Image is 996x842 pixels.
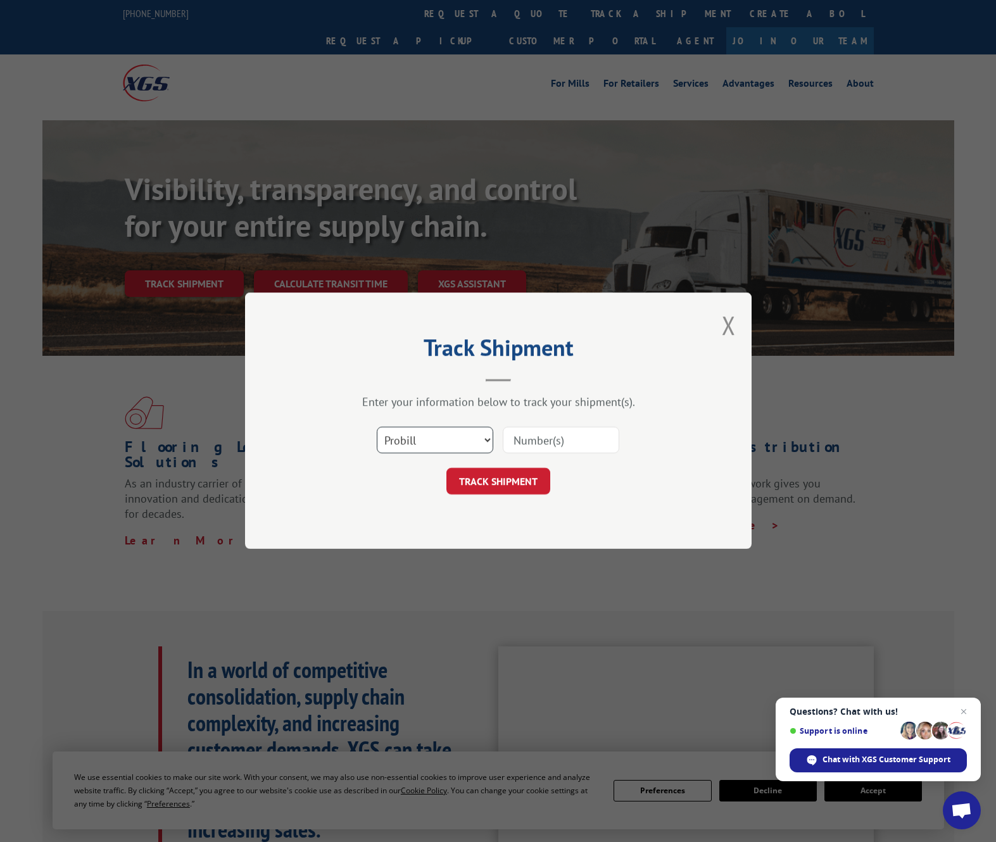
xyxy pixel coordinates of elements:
span: Questions? Chat with us! [790,707,967,717]
span: Chat with XGS Customer Support [823,754,950,765]
button: TRACK SHIPMENT [446,468,550,495]
span: Close chat [956,704,971,719]
input: Number(s) [503,427,619,454]
button: Close modal [722,308,736,342]
div: Enter your information below to track your shipment(s). [308,395,688,410]
h2: Track Shipment [308,339,688,363]
div: Open chat [943,791,981,829]
span: Support is online [790,726,896,736]
div: Chat with XGS Customer Support [790,748,967,772]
